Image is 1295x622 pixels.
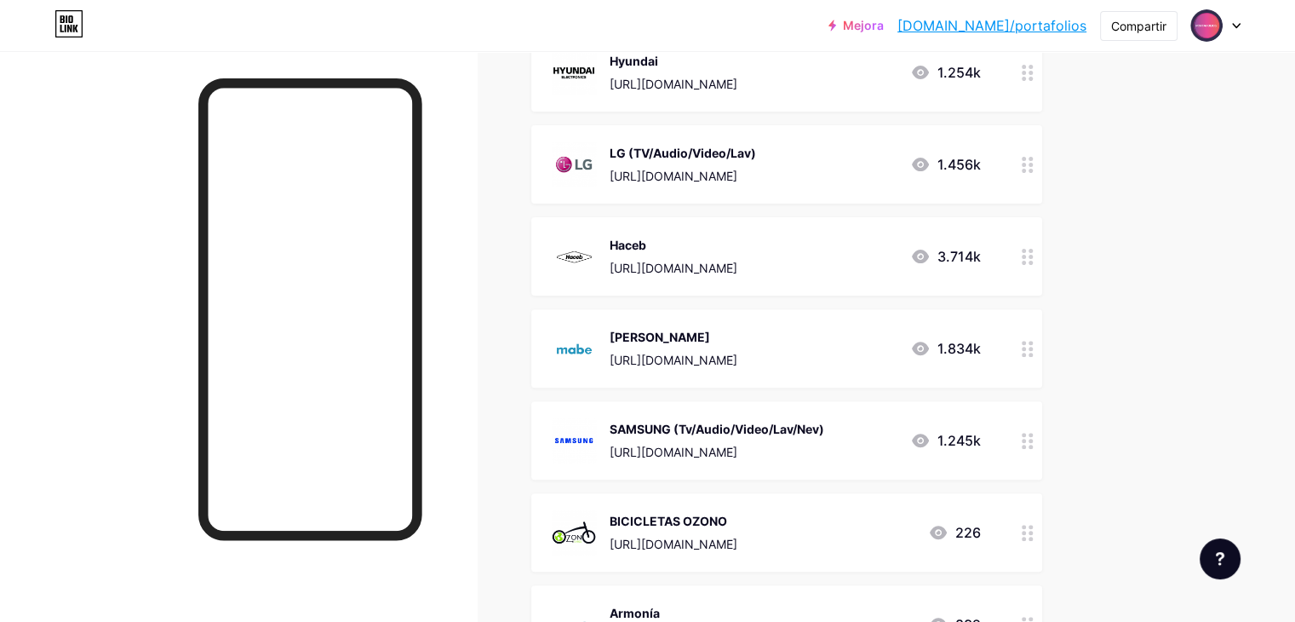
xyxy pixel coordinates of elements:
[937,248,981,265] font: 3.714k
[610,146,756,160] font: LG (TV/Audio/Video/Lav)
[897,17,1086,34] font: [DOMAIN_NAME]/portafolios
[955,524,981,541] font: 226
[552,418,596,463] img: SAMSUNG (Tv/Audio/Video/Lav/Nev)
[610,537,737,551] font: [URL][DOMAIN_NAME]
[937,340,981,357] font: 1.834k
[843,18,884,32] font: Mejora
[610,77,737,91] font: [URL][DOMAIN_NAME]
[610,238,646,252] font: Haceb
[610,353,737,367] font: [URL][DOMAIN_NAME]
[610,261,737,275] font: [URL][DOMAIN_NAME]
[937,156,981,173] font: 1.456k
[552,326,596,371] img: MABE
[610,330,710,344] font: [PERSON_NAME]
[610,169,737,183] font: [URL][DOMAIN_NAME]
[610,445,737,459] font: [URL][DOMAIN_NAME]
[1190,9,1223,42] img: Marce Horoman
[552,50,596,95] img: Hyundai
[897,15,1086,36] a: [DOMAIN_NAME]/portafolios
[937,432,981,449] font: 1.245k
[610,606,660,620] font: Armonía
[552,510,596,555] img: BICICLETAS OZONO
[1111,19,1166,33] font: Compartir
[552,142,596,187] img: LG (TV/Audio/Video/Lav)
[610,422,824,436] font: SAMSUNG (Tv/Audio/Video/Lav/Nev)
[610,514,727,528] font: BICICLETAS OZONO
[610,54,658,68] font: Hyundai
[552,234,596,279] img: Haceb
[937,64,981,81] font: 1.254k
